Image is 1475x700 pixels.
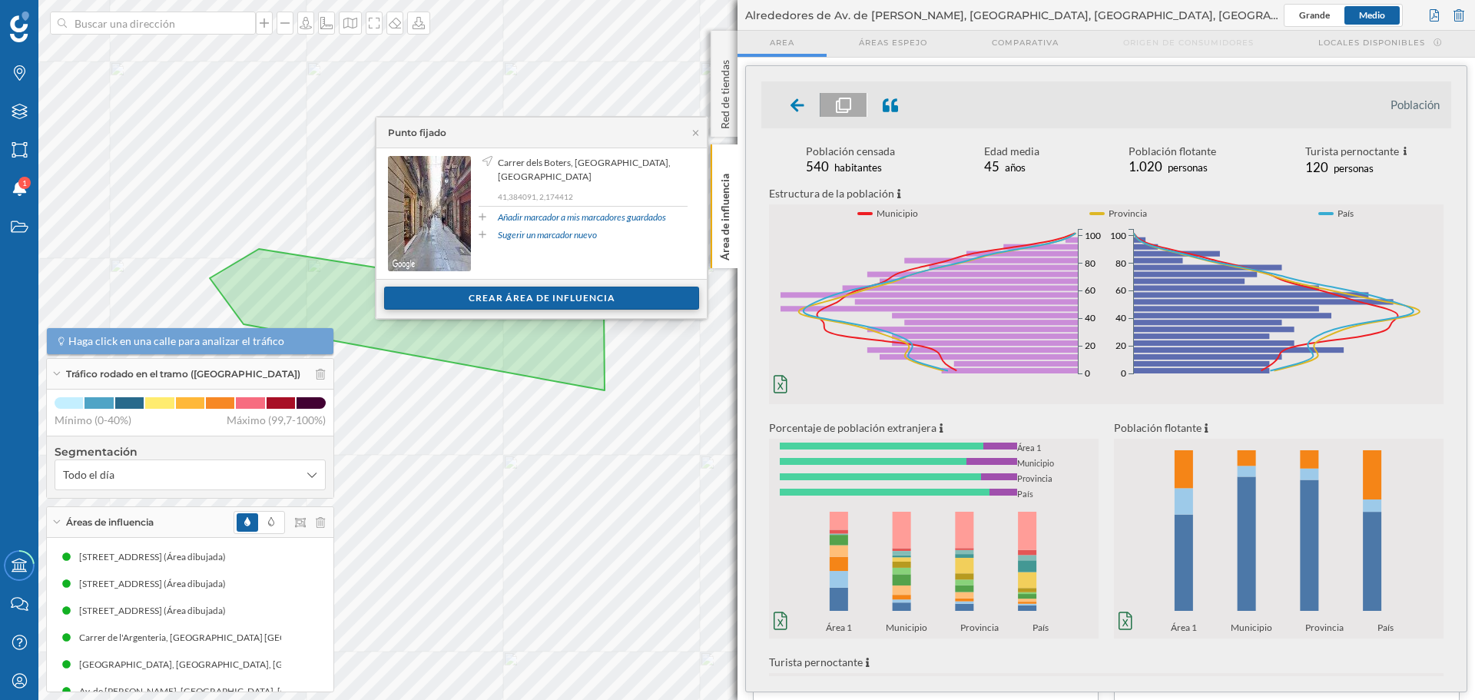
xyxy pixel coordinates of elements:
[1299,9,1330,21] span: Grande
[886,620,932,639] span: Municipio
[984,144,1039,159] div: Edad media
[63,467,114,483] span: Todo el día
[770,37,794,48] span: Area
[1171,620,1202,639] span: Área 1
[1032,620,1053,639] span: País
[1085,285,1095,297] text: 60
[1305,620,1348,639] span: Provincia
[1129,158,1162,174] span: 1.020
[984,158,999,174] span: 45
[834,161,882,174] span: habitantes
[960,620,1003,639] span: Provincia
[1085,367,1090,379] text: 0
[745,8,1284,23] span: Alrededores de Av. de [PERSON_NAME], [GEOGRAPHIC_DATA], [GEOGRAPHIC_DATA], [GEOGRAPHIC_DATA]
[992,37,1059,48] span: Comparativa
[1085,340,1095,351] text: 20
[55,444,326,459] h4: Segmentación
[1085,312,1095,323] text: 40
[1121,367,1126,379] text: 0
[79,549,234,565] div: [STREET_ADDRESS] (Área dibujada)
[1115,340,1126,351] text: 20
[769,420,1099,436] p: Porcentaje de población extranjera
[1337,206,1354,221] span: País
[68,333,284,349] span: Haga click en una calle para analizar el tráfico
[718,54,733,129] p: Red de tiendas
[806,158,829,174] span: 540
[1168,161,1208,174] span: personas
[31,11,85,25] span: Soporte
[1085,257,1095,269] text: 80
[79,603,234,619] div: [STREET_ADDRESS] (Área dibujada)
[718,168,733,260] p: Área de influencia
[22,175,27,191] span: 1
[1231,620,1277,639] span: Municipio
[79,576,234,592] div: [STREET_ADDRESS] (Área dibujada)
[769,654,1444,670] p: Turista pernoctante
[498,156,684,184] span: Carrer dels Boters, [GEOGRAPHIC_DATA], [GEOGRAPHIC_DATA]
[1115,257,1126,269] text: 80
[877,206,918,221] span: Municipio
[498,228,597,242] a: Sugerir un marcador nuevo
[66,516,154,529] span: Áreas de influencia
[388,126,446,140] div: Punto fijado
[1115,312,1126,323] text: 40
[1109,206,1147,221] span: Provincia
[66,367,300,381] span: Tráfico rodado en el tramo ([GEOGRAPHIC_DATA])
[1005,161,1026,174] span: años
[1305,159,1328,175] span: 120
[769,185,1444,201] p: Estructura de la población
[1334,162,1374,174] span: personas
[1129,144,1216,159] div: Población flotante
[1390,97,1440,112] li: Población
[1305,144,1407,160] div: Turista pernoctante
[498,211,666,224] a: Añadir marcador a mis marcadores guardados
[498,191,688,202] p: 41,384091, 2,174412
[388,156,471,271] img: streetview
[1115,285,1126,297] text: 60
[55,413,131,428] span: Mínimo (0-40%)
[1318,37,1425,48] span: Locales disponibles
[1359,9,1385,21] span: Medio
[1123,37,1254,48] span: Origen de consumidores
[1377,620,1398,639] span: País
[1114,420,1444,436] p: Población flotante
[859,37,927,48] span: Áreas espejo
[227,413,326,428] span: Máximo (99,7-100%)
[1110,230,1126,241] text: 100
[806,144,895,159] div: Población censada
[1085,230,1101,241] text: 100
[826,620,857,639] span: Área 1
[10,12,29,42] img: Geoblink Logo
